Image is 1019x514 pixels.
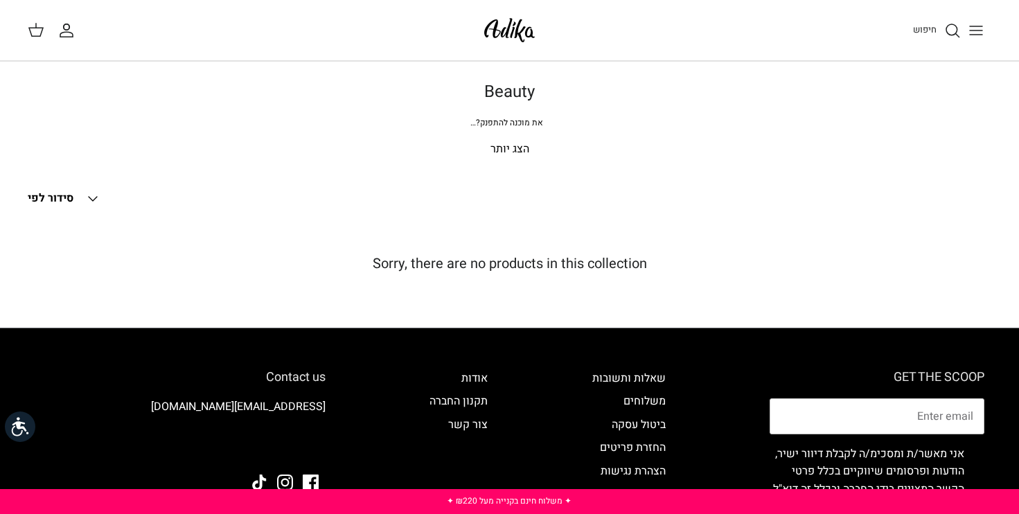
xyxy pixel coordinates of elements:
a: שאלות ותשובות [592,370,666,387]
button: Toggle menu [961,15,991,46]
a: [EMAIL_ADDRESS][DOMAIN_NAME] [151,398,326,415]
a: אודות [461,370,488,387]
a: החזרת פריטים [600,439,666,456]
img: Adika IL [480,14,539,46]
a: Tiktok [251,475,267,490]
p: הצג יותר [28,141,991,159]
span: סידור לפי [28,190,73,206]
a: החשבון שלי [58,22,80,39]
a: ✦ משלוח חינם בקנייה מעל ₪220 ✦ [447,495,571,507]
a: Facebook [303,475,319,490]
span: חיפוש [913,23,937,36]
button: סידור לפי [28,184,101,214]
a: צור קשר [448,416,488,433]
h1: Beauty [28,82,991,103]
h6: GET THE SCOOP [770,370,984,385]
a: ביטול עסקה [612,416,666,433]
span: את מוכנה להתפנק? [470,116,543,129]
a: תקנון החברה [429,393,488,409]
a: חיפוש [913,22,961,39]
a: משלוחים [623,393,666,409]
a: Instagram [277,475,293,490]
img: Adika IL [287,437,326,455]
input: Email [770,398,984,434]
a: תנאי השימוש [603,486,666,503]
a: הצהרת נגישות [601,463,666,479]
h5: Sorry, there are no products in this collection [28,256,991,272]
h6: Contact us [35,370,326,385]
